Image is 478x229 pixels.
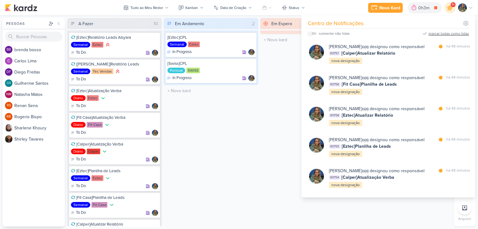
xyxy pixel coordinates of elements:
[91,202,107,208] div: Fit Casa
[329,89,362,95] div: nova designação
[175,20,204,27] div: Em Andamento
[7,48,11,52] p: bb
[341,174,394,181] span: [Calper]Atualização Verba
[329,74,424,81] div: o(a) designou como responsável
[329,137,424,143] div: o(a) designou como responsável
[71,76,86,83] div: To Do
[71,183,86,189] div: To Do
[309,138,324,153] img: Isabella Gutierres
[329,168,362,173] b: [PERSON_NAME]
[71,202,90,208] div: Semanal
[87,122,103,128] div: Fit Casa
[5,57,12,65] img: Carlos Lima
[167,61,255,66] div: [Swiss]CPL
[342,112,393,119] span: [Eztec]Atualizar Relatório
[329,43,424,50] div: o(a) designou como responsável
[91,42,103,47] div: Eztec
[329,58,362,64] div: nova designação
[5,91,12,98] div: Natasha Matos
[329,168,424,174] div: o(a) designou como responsável
[105,175,111,181] div: Prioridade Baixa
[309,76,324,91] img: Isabella Gutierres
[152,103,158,109] div: Responsável: Isabella Gutierres
[172,75,192,81] p: In Progress
[7,70,11,74] p: DF
[329,137,362,142] b: [PERSON_NAME]
[152,156,158,163] img: Isabella Gutierres
[14,58,65,64] div: C a r l o s L i m a
[248,75,255,81] div: Responsável: Isabella Gutierres
[78,20,93,27] div: A Fazer
[7,104,11,107] p: RS
[167,49,192,55] div: In Progress
[14,80,65,87] div: G u i l h e r m e S a n t o s
[329,75,362,80] b: [PERSON_NAME]
[71,175,90,181] div: Semanal
[76,50,86,56] p: To Do
[152,103,158,109] img: Isabella Gutierres
[71,210,86,216] div: To Do
[71,103,86,109] div: To Do
[429,31,469,36] div: marcar todas como lidas
[91,175,103,181] div: Eztec
[115,68,121,74] div: Prioridade Alta
[76,183,86,189] p: To Do
[71,61,158,67] div: [Tec Vendas]Relatório Leads
[329,175,340,180] span: IG1754
[165,86,257,95] input: + Novo kard
[76,103,86,109] p: To Do
[186,68,200,73] div: SWISS
[446,43,470,50] div: há 48 minutos
[14,136,65,142] div: S h i r l e y T a v a r e s
[341,50,395,56] span: [Calper]Atualizar Relatório
[5,4,37,11] img: kardz.app
[368,3,403,13] button: Novo Kard
[188,42,200,47] div: Eztec
[91,69,113,74] div: Tec Vendas
[87,149,100,154] div: Calper
[458,3,467,12] img: Isabella Gutierres
[329,51,340,56] span: IG1757
[71,141,158,147] div: [Calper]Atualização Verba
[5,46,12,53] div: brenda bosso
[71,42,90,47] div: Semanal
[152,50,158,56] div: Responsável: Isabella Gutierres
[14,125,65,131] div: S h a r l e n e K h o u r y
[458,216,471,222] p: Arquivo
[71,69,90,74] div: Semanal
[5,124,12,132] img: Sharlene Khoury
[71,156,86,163] div: To Do
[76,76,86,83] p: To Do
[71,88,158,94] div: [Eztec]Atualização Verba
[446,168,470,174] div: há 48 minutos
[5,68,12,76] div: Diego Freitas
[5,21,47,26] div: Pessoas
[152,210,158,216] div: Responsável: Isabella Gutierres
[418,5,431,11] div: 0h3m
[5,79,12,87] div: Guilherme Santos
[250,20,257,27] div: 2
[71,222,158,227] div: [Calper]Atualizar Relatório
[446,106,470,112] div: há 48 minutos
[329,182,362,188] div: nova designação
[446,74,470,81] div: há 48 minutos
[152,130,158,136] div: Responsável: Isabella Gutierres
[167,35,255,40] div: [Eztec]CPL
[452,2,455,7] span: 9+
[309,169,324,184] img: Isabella Gutierres
[329,106,424,112] div: o(a) designou como responsável
[71,35,158,40] div: [Eztec]Relatório Leads Abyara
[342,143,391,150] span: [Eztec]Planilha de Leads
[71,149,86,154] div: Diário
[7,82,11,85] p: GS
[100,95,106,101] div: Prioridade Baixa
[14,91,65,98] div: N a t a s h a M a t o s
[152,76,158,83] div: Responsável: Isabella Gutierres
[167,42,187,47] div: Semanal
[109,202,115,208] div: Prioridade Baixa
[76,130,86,136] p: To Do
[248,75,255,81] img: Isabella Gutierres
[71,168,158,174] div: [Eztec]Planilha de Leads
[309,45,324,60] img: Isabella Gutierres
[76,210,86,216] p: To Do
